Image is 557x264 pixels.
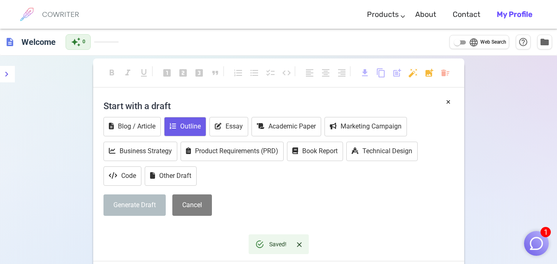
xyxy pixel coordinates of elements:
span: language [469,37,479,47]
h6: COWRITER [42,11,79,18]
a: Products [367,2,399,27]
span: content_copy [376,68,386,78]
h6: Click to edit title [18,34,59,50]
span: looks_3 [194,68,204,78]
span: format_italic [123,68,133,78]
button: 1 [524,231,549,256]
span: format_bold [107,68,117,78]
span: folder [540,37,550,47]
h4: Start with a draft [103,96,454,116]
button: Blog / Article [103,117,161,136]
span: format_quote [210,68,220,78]
span: format_list_bulleted [249,68,259,78]
span: delete_sweep [440,68,450,78]
span: looks_one [162,68,172,78]
button: Help & Shortcuts [516,35,531,49]
span: format_align_right [337,68,347,78]
span: format_align_left [305,68,315,78]
button: Academic Paper [251,117,321,136]
button: Essay [209,117,248,136]
span: download [360,68,370,78]
button: Business Strategy [103,142,177,161]
button: Cancel [172,194,212,216]
span: auto_fix_high [408,68,418,78]
button: Other Draft [145,166,197,186]
button: Generate Draft [103,194,166,216]
button: Marketing Campaign [324,117,407,136]
button: × [446,96,451,108]
span: code [282,68,291,78]
a: My Profile [497,2,532,27]
span: 0 [82,38,85,46]
button: Manage Documents [537,35,552,49]
button: Book Report [287,142,343,161]
span: looks_two [178,68,188,78]
button: Outline [164,117,206,136]
span: Web Search [480,38,506,47]
button: Close [293,238,306,251]
button: Code [103,166,141,186]
span: post_add [392,68,402,78]
img: brand logo [16,4,37,25]
span: description [5,37,15,47]
div: Saved! [269,237,287,252]
a: About [415,2,436,27]
a: Contact [453,2,480,27]
b: My Profile [497,10,532,19]
img: Close chat [529,236,544,251]
span: format_align_center [321,68,331,78]
button: Product Requirements (PRD) [181,142,284,161]
span: checklist [266,68,275,78]
span: format_underlined [139,68,149,78]
span: auto_awesome [71,37,81,47]
span: help_outline [518,37,528,47]
span: 1 [541,227,551,237]
span: add_photo_alternate [424,68,434,78]
button: Technical Design [346,142,418,161]
span: format_list_numbered [233,68,243,78]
